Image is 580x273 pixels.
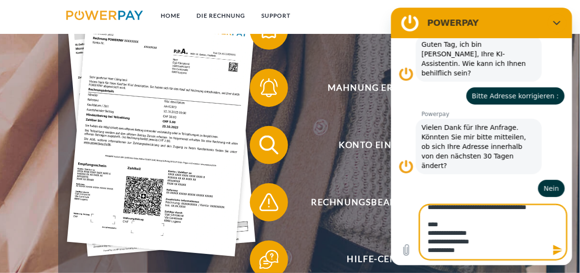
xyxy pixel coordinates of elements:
a: SUPPORT [254,7,299,24]
button: Rechnungsbeanstandung [250,183,498,221]
img: qb_warning.svg [257,190,281,214]
a: DIE RECHNUNG [189,7,254,24]
span: Rechnungsbeanstandung [264,183,498,221]
button: Rechnung erhalten? [250,11,498,50]
img: logo-powerpay.svg [66,10,143,20]
button: Mahnung erhalten? [250,69,498,107]
img: qb_bell.svg [257,76,281,100]
img: single_invoice_powerpay_de.jpg [67,4,256,256]
span: Mahnung erhalten? [264,69,498,107]
iframe: Messaging-Fenster [391,8,572,265]
span: Konto einsehen [264,126,498,164]
a: agb [465,7,494,24]
img: qb_help.svg [257,248,281,272]
button: Konto einsehen [250,126,498,164]
img: qb_search.svg [257,133,281,157]
a: Home [153,7,189,24]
